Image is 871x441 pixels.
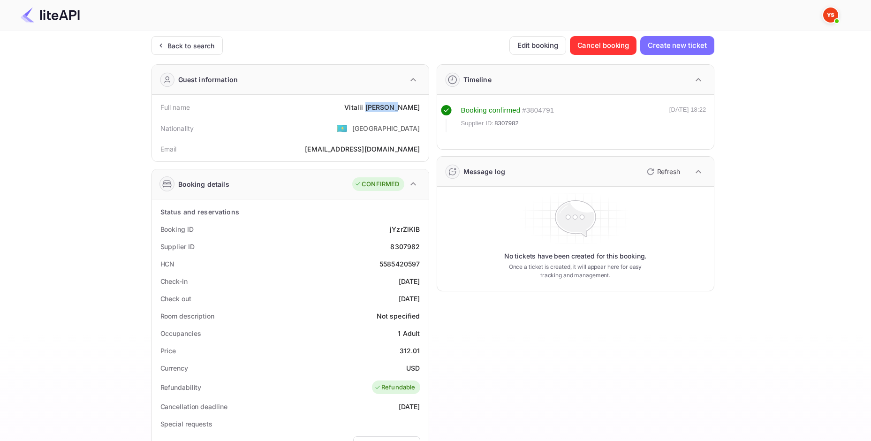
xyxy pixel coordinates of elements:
[398,328,420,338] div: 1 Adult
[641,164,684,179] button: Refresh
[522,105,554,116] div: # 3804791
[390,224,420,234] div: jYzrZlKIB
[160,144,177,154] div: Email
[160,346,176,356] div: Price
[160,276,188,286] div: Check-in
[657,167,680,176] p: Refresh
[178,75,238,84] div: Guest information
[399,294,420,304] div: [DATE]
[400,346,420,356] div: 312.01
[399,402,420,411] div: [DATE]
[160,242,195,251] div: Supplier ID
[399,276,420,286] div: [DATE]
[344,102,420,112] div: Vitalii [PERSON_NAME]
[160,311,214,321] div: Room description
[160,402,227,411] div: Cancellation deadline
[640,36,714,55] button: Create new ticket
[160,207,239,217] div: Status and reservations
[160,259,175,269] div: HCN
[305,144,420,154] div: [EMAIL_ADDRESS][DOMAIN_NAME]
[669,105,706,132] div: [DATE] 18:22
[167,41,215,51] div: Back to search
[379,259,420,269] div: 5585420597
[463,75,492,84] div: Timeline
[570,36,637,55] button: Cancel booking
[160,382,202,392] div: Refundability
[160,328,201,338] div: Occupancies
[178,179,229,189] div: Booking details
[823,8,838,23] img: Yandex Support
[160,419,212,429] div: Special requests
[461,119,494,128] span: Supplier ID:
[160,123,194,133] div: Nationality
[374,383,416,392] div: Refundable
[355,180,399,189] div: CONFIRMED
[501,263,650,280] p: Once a ticket is created, it will appear here for easy tracking and management.
[494,119,519,128] span: 8307982
[377,311,420,321] div: Not specified
[390,242,420,251] div: 8307982
[509,36,566,55] button: Edit booking
[160,294,191,304] div: Check out
[352,123,420,133] div: [GEOGRAPHIC_DATA]
[337,120,348,137] span: United States
[160,102,190,112] div: Full name
[463,167,506,176] div: Message log
[21,8,80,23] img: LiteAPI Logo
[504,251,647,261] p: No tickets have been created for this booking.
[160,224,194,234] div: Booking ID
[160,363,188,373] div: Currency
[406,363,420,373] div: USD
[461,105,521,116] div: Booking confirmed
